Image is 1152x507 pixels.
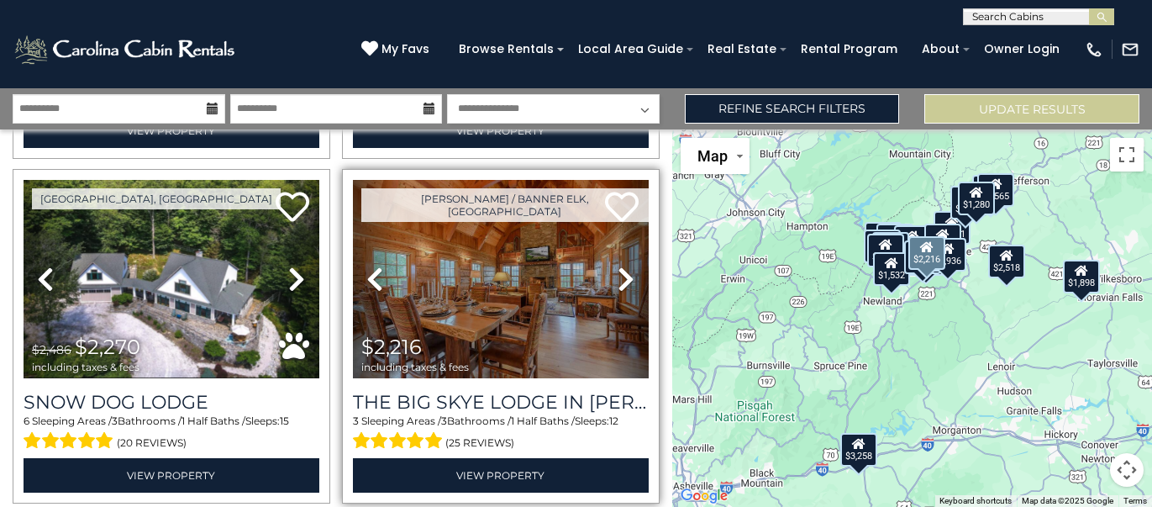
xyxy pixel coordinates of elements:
span: 12 [609,415,618,427]
div: $1,926 [868,233,905,267]
span: 1 Half Baths / [181,415,245,427]
span: My Favs [381,40,429,58]
a: My Favs [361,40,434,59]
h3: The Big Skye Lodge in Valle Crucis [353,391,649,414]
div: $1,191 [907,241,944,275]
a: Browse Rentals [450,36,562,62]
button: Update Results [924,94,1139,124]
div: $1,953 [894,225,931,259]
a: About [913,36,968,62]
img: thumbnail_163274015.jpeg [353,180,649,378]
div: $1,936 [929,238,966,272]
span: 15 [280,415,289,427]
span: Map [697,147,728,165]
img: mail-regular-white.png [1121,40,1139,59]
div: $1,948 [864,230,901,263]
span: (25 reviews) [445,432,514,454]
div: $955 [951,186,981,219]
span: Map data ©2025 Google [1022,496,1113,505]
img: thumbnail_163275111.png [24,180,319,378]
div: $1,898 [1063,259,1100,293]
a: Open this area in Google Maps (opens a new window) [676,485,732,507]
div: $2,216 [909,236,946,270]
div: $1,280 [958,182,995,215]
span: including taxes & fees [32,362,140,372]
button: Keyboard shortcuts [939,495,1012,507]
a: Refine Search Filters [685,94,900,124]
button: Toggle fullscreen view [1110,138,1144,172]
div: $2,274 [873,231,910,265]
a: View Property [24,114,319,148]
span: 3 [353,415,359,427]
span: $2,270 [75,335,140,359]
a: Snow Dog Lodge [24,391,319,414]
a: Real Estate [699,36,785,62]
span: (20 reviews) [117,432,187,454]
button: Map camera controls [1110,453,1144,487]
div: $1,822 [877,223,914,256]
div: $1,532 [874,252,911,286]
img: White-1-2.png [13,33,239,66]
a: Owner Login [976,36,1068,62]
span: $2,216 [361,335,422,359]
a: Rental Program [792,36,906,62]
a: [PERSON_NAME] / Banner Elk, [GEOGRAPHIC_DATA] [361,188,649,222]
a: The Big Skye Lodge in [PERSON_NAME][GEOGRAPHIC_DATA] [353,391,649,414]
span: 3 [112,415,118,427]
img: phone-regular-white.png [1085,40,1103,59]
span: 6 [24,415,29,427]
a: Terms [1123,496,1147,505]
a: [GEOGRAPHIC_DATA], [GEOGRAPHIC_DATA] [32,188,281,209]
span: including taxes & fees [361,362,469,372]
span: 3 [441,415,447,427]
button: Change map style [681,138,750,174]
div: $2,062 [905,240,942,273]
a: View Property [353,458,649,493]
div: $1,565 [977,173,1014,207]
img: Google [676,485,732,507]
div: Sleeping Areas / Bathrooms / Sleeps: [24,414,319,454]
a: View Property [353,114,649,148]
div: $2,518 [989,245,1026,278]
div: Sleeping Areas / Bathrooms / Sleeps: [353,414,649,454]
a: View Property [24,458,319,493]
div: $3,258 [841,432,878,466]
span: 1 Half Baths / [511,415,575,427]
div: $1,335 [924,223,961,256]
a: Add to favorites [276,190,309,226]
a: Local Area Guide [570,36,692,62]
div: $2,100 [865,222,902,256]
span: $2,486 [32,342,71,357]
